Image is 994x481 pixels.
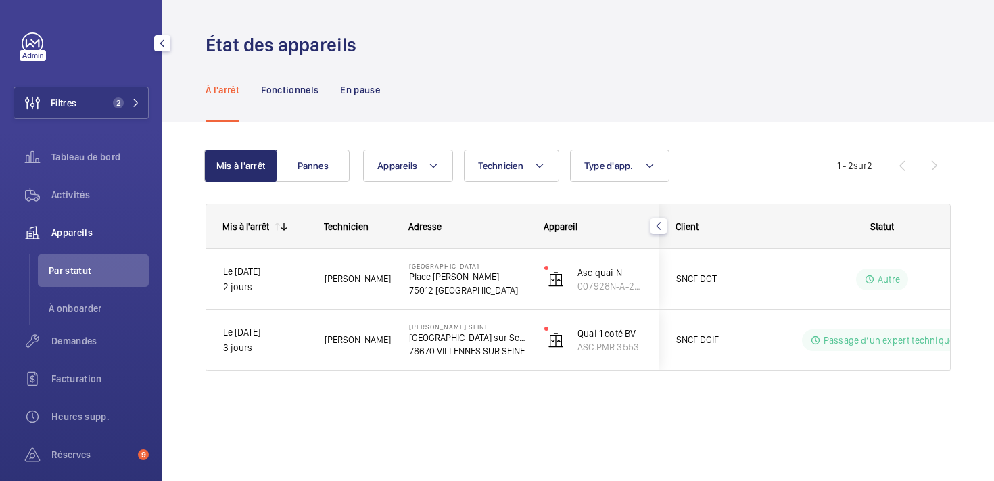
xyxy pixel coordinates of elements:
img: elevator.svg [548,271,564,288]
h1: État des appareils [206,32,364,58]
button: Appareils [363,150,453,182]
span: SNCF DGIF [676,332,780,348]
p: Le [DATE] [223,264,307,279]
span: 2 [113,97,124,108]
p: 3 jours [223,340,307,356]
p: [PERSON_NAME] SEINE [409,323,527,331]
img: elevator.svg [548,332,564,348]
p: ASC.PMR 3553 [577,340,642,354]
span: Technicien [478,160,523,171]
span: Appareils [51,226,149,239]
span: Technicien [324,221,369,232]
p: Quai 1 coté BV [577,327,642,340]
button: Mis à l'arrêt [204,150,277,182]
span: Par statut [49,264,149,277]
div: Mis à l'arrêt [222,221,269,232]
span: Réserves [51,448,133,461]
p: [GEOGRAPHIC_DATA] [409,262,527,270]
span: 1 - 2 2 [837,161,872,170]
p: [GEOGRAPHIC_DATA] sur Seine [409,331,527,344]
span: SNCF DOT [676,271,780,287]
p: 75012 [GEOGRAPHIC_DATA] [409,283,527,297]
p: Asc quai N [577,266,642,279]
div: Appareil [544,221,643,232]
span: [PERSON_NAME] [325,271,392,287]
span: 9 [138,449,149,460]
span: Activités [51,188,149,202]
p: Passage d’un expert technique [824,334,954,347]
p: 2 jours [223,279,307,295]
span: À onboarder [49,302,149,315]
span: Statut [870,221,894,232]
span: Filtres [51,96,76,110]
button: Filtres2 [14,87,149,119]
span: Heures supp. [51,410,149,423]
span: Client [676,221,699,232]
p: À l'arrêt [206,83,239,97]
span: sur [853,160,867,171]
p: Le [DATE] [223,325,307,340]
button: Pannes [277,150,350,182]
span: Facturation [51,372,149,386]
span: [PERSON_NAME] [325,332,392,348]
p: 007928N-A-2-90-0-09 [577,279,642,293]
p: Autre [878,273,900,286]
p: 78670 VILLENNES SUR SEINE [409,344,527,358]
span: Tableau de bord [51,150,149,164]
p: Place [PERSON_NAME] [409,270,527,283]
span: Appareils [377,160,417,171]
span: Demandes [51,334,149,348]
button: Type d'app. [570,150,669,182]
p: Fonctionnels [261,83,318,97]
span: Adresse [408,221,442,232]
p: En pause [340,83,380,97]
span: Type d'app. [584,160,634,171]
button: Technicien [464,150,559,182]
